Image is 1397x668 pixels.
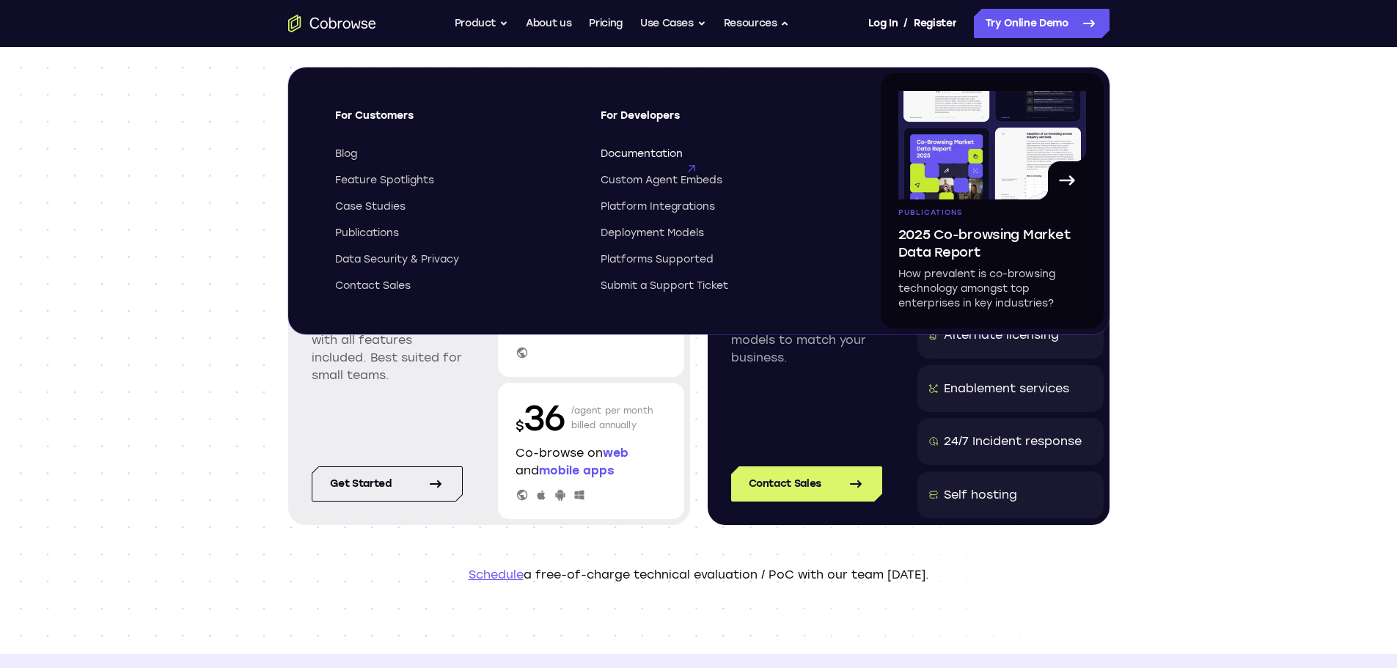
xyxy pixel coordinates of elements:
[312,466,463,502] a: Get started
[335,252,459,267] span: Data Security & Privacy
[312,314,463,384] p: Simple per agent pricing with all features included. Best suited for small teams.
[944,433,1082,450] div: 24/7 Incident response
[601,147,840,161] a: Documentation
[335,199,406,214] span: Case Studies
[601,226,704,241] span: Deployment Models
[601,173,722,188] span: Custom Agent Embeds
[974,9,1110,38] a: Try Online Demo
[335,226,399,241] span: Publications
[601,173,840,188] a: Custom Agent Embeds
[469,568,524,581] a: Schedule
[944,380,1069,397] div: Enablement services
[335,279,574,293] a: Contact Sales
[288,566,1110,584] p: a free-of-charge technical evaluation / PoC with our team [DATE].
[288,15,376,32] a: Go to the home page
[944,326,1059,344] div: Alternate licensing
[601,199,715,214] span: Platform Integrations
[335,109,574,135] span: For Customers
[601,147,683,161] span: Documentation
[571,394,653,441] p: /agent per month billed annually
[868,9,898,38] a: Log In
[601,199,840,214] a: Platform Integrations
[731,314,882,367] p: Enterprise pricing models to match your business.
[335,173,574,188] a: Feature Spotlights
[516,444,667,480] p: Co-browse on and
[898,226,1086,261] span: 2025 Co-browsing Market Data Report
[603,446,628,460] span: web
[335,147,357,161] span: Blog
[724,9,790,38] button: Resources
[601,279,728,293] span: Submit a Support Ticket
[589,9,623,38] a: Pricing
[335,173,434,188] span: Feature Spotlights
[898,267,1086,311] p: How prevalent is co-browsing technology amongst top enterprises in key industries?
[335,226,574,241] a: Publications
[944,486,1017,504] div: Self hosting
[516,418,524,434] span: $
[731,466,882,502] a: Contact Sales
[601,226,840,241] a: Deployment Models
[640,9,706,38] button: Use Cases
[516,394,565,441] p: 36
[601,252,714,267] span: Platforms Supported
[335,279,411,293] span: Contact Sales
[335,199,574,214] a: Case Studies
[335,147,574,161] a: Blog
[539,463,614,477] span: mobile apps
[526,9,571,38] a: About us
[898,91,1086,199] img: A page from the browsing market ebook
[601,252,840,267] a: Platforms Supported
[903,15,908,32] span: /
[914,9,956,38] a: Register
[898,208,963,217] span: Publications
[601,279,840,293] a: Submit a Support Ticket
[455,9,509,38] button: Product
[601,109,840,135] span: For Developers
[335,252,574,267] a: Data Security & Privacy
